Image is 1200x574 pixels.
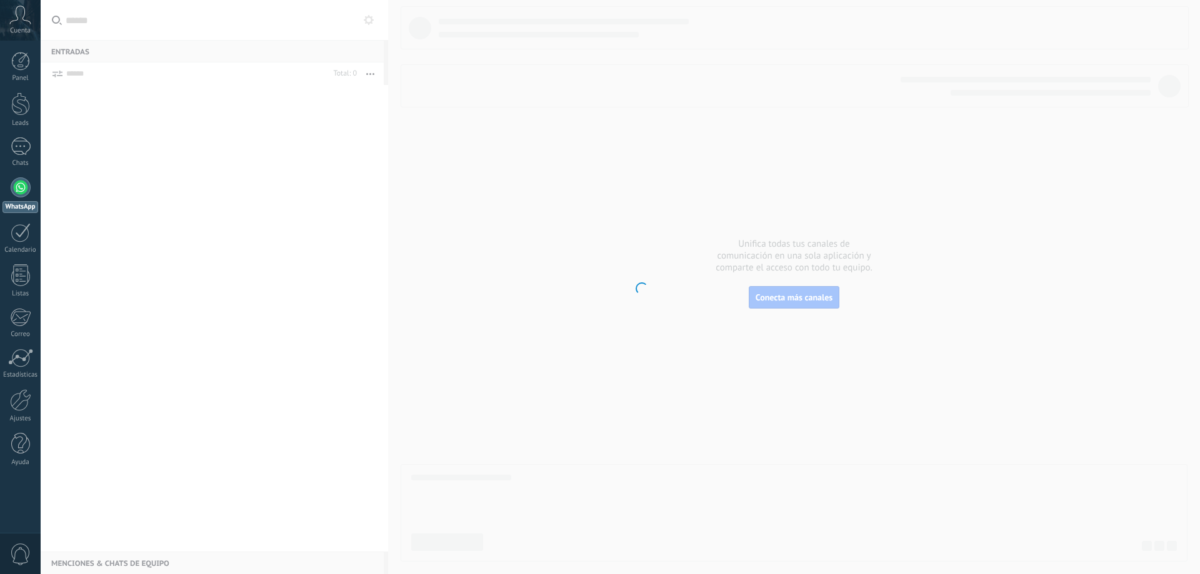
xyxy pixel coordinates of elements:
span: Cuenta [10,27,31,35]
div: Ayuda [2,458,39,467]
div: Panel [2,74,39,82]
div: Ajustes [2,415,39,423]
div: WhatsApp [2,201,38,213]
div: Estadísticas [2,371,39,379]
div: Chats [2,159,39,167]
div: Listas [2,290,39,298]
div: Leads [2,119,39,127]
div: Calendario [2,246,39,254]
div: Correo [2,330,39,339]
